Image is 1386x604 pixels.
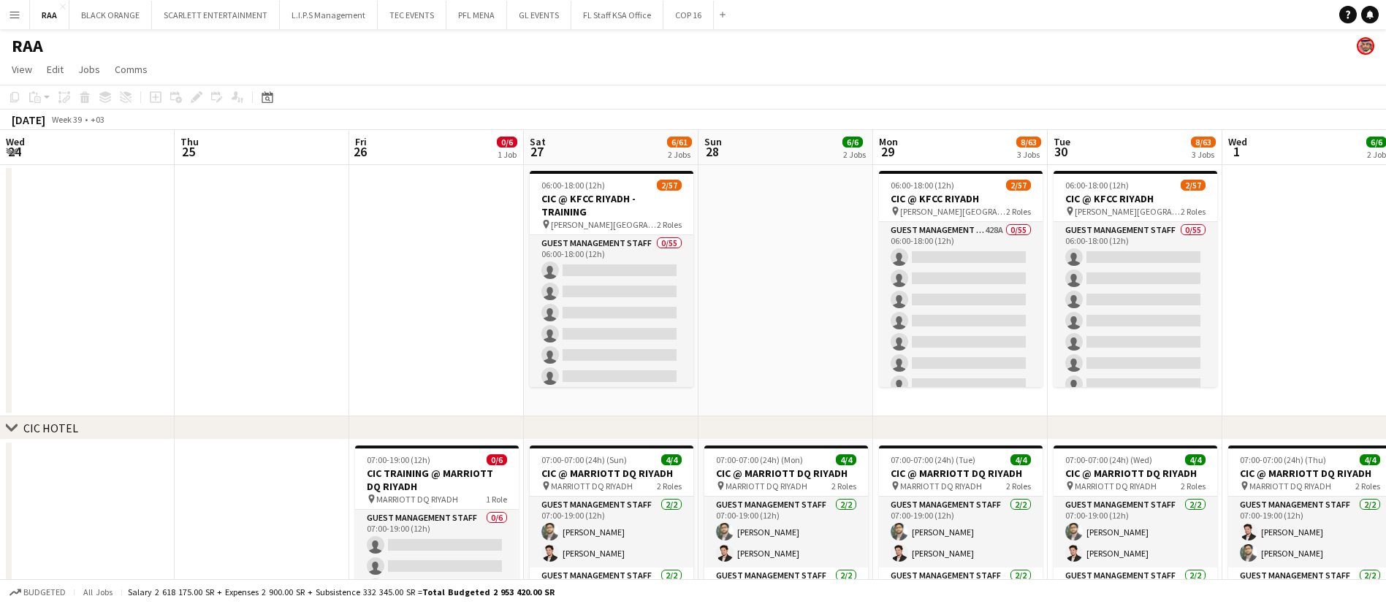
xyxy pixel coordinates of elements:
button: SCARLETT ENTERTAINMENT [152,1,280,29]
app-job-card: 06:00-18:00 (12h)2/57CIC @ KFCC RIYADH [PERSON_NAME][GEOGRAPHIC_DATA]2 RolesGuest Management Staf... [1054,171,1217,387]
h3: CIC @ MARRIOTT DQ RIYADH [530,467,693,480]
span: MARRIOTT DQ RIYADH [900,481,982,492]
span: 2 Roles [1006,481,1031,492]
button: COP 16 [663,1,714,29]
span: Comms [115,63,148,76]
app-job-card: 06:00-18:00 (12h)2/57CIC @ KFCC RIYADH - TRAINING [PERSON_NAME][GEOGRAPHIC_DATA]2 RolesGuest Mana... [530,171,693,387]
span: 2 Roles [1181,481,1206,492]
button: BLACK ORANGE [69,1,152,29]
span: Week 39 [48,114,85,125]
span: 07:00-19:00 (12h) [367,454,430,465]
div: [DATE] [12,112,45,127]
span: 4/4 [661,454,682,465]
span: 07:00-07:00 (24h) (Mon) [716,454,803,465]
span: MARRIOTT DQ RIYADH [376,494,458,505]
a: Comms [109,60,153,79]
app-card-role: Guest Management Staff2/207:00-19:00 (12h)[PERSON_NAME][PERSON_NAME] [879,497,1043,567]
span: 1 [1226,143,1247,160]
span: 28 [702,143,722,160]
span: Tue [1054,135,1070,148]
span: Wed [6,135,25,148]
span: 2/57 [1006,180,1031,191]
span: 27 [528,143,546,160]
span: 07:00-07:00 (24h) (Thu) [1240,454,1326,465]
h3: CIC @ MARRIOTT DQ RIYADH [1054,467,1217,480]
div: 2 Jobs [668,149,691,160]
span: 8/63 [1016,137,1041,148]
app-job-card: 06:00-18:00 (12h)2/57CIC @ KFCC RIYADH [PERSON_NAME][GEOGRAPHIC_DATA]2 RolesGuest Management Staf... [879,171,1043,387]
span: 2 Roles [657,481,682,492]
a: Jobs [72,60,106,79]
span: 6/61 [667,137,692,148]
span: View [12,63,32,76]
span: MARRIOTT DQ RIYADH [1249,481,1331,492]
span: Budgeted [23,587,66,597]
span: Wed [1228,135,1247,148]
span: [PERSON_NAME][GEOGRAPHIC_DATA] [900,206,1006,217]
app-card-role: Guest Management Staff2/207:00-19:00 (12h)[PERSON_NAME][PERSON_NAME] [530,497,693,567]
span: 06:00-18:00 (12h) [891,180,954,191]
span: 29 [877,143,898,160]
div: 2 Jobs [843,149,866,160]
a: Edit [41,60,69,79]
h3: CIC @ MARRIOTT DQ RIYADH [879,467,1043,480]
span: [PERSON_NAME][GEOGRAPHIC_DATA] [1075,206,1181,217]
span: Fri [355,135,367,148]
div: 1 Job [498,149,517,160]
span: 2 Roles [831,481,856,492]
span: 07:00-07:00 (24h) (Sun) [541,454,627,465]
span: Edit [47,63,64,76]
span: Mon [879,135,898,148]
span: 4/4 [1185,454,1206,465]
span: 07:00-07:00 (24h) (Wed) [1065,454,1152,465]
h3: CIC @ MARRIOTT DQ RIYADH [704,467,868,480]
button: PFL MENA [446,1,507,29]
span: 0/6 [497,137,517,148]
span: 06:00-18:00 (12h) [541,180,605,191]
span: 2 Roles [1355,481,1380,492]
span: Sat [530,135,546,148]
span: 2 Roles [657,219,682,230]
button: FL Staff KSA Office [571,1,663,29]
span: MARRIOTT DQ RIYADH [1075,481,1157,492]
div: CIC HOTEL [23,421,78,435]
app-card-role: Guest Management Staff2/207:00-19:00 (12h)[PERSON_NAME][PERSON_NAME] [1054,497,1217,567]
div: Salary 2 618 175.00 SR + Expenses 2 900.00 SR + Subsistence 332 345.00 SR = [128,586,555,597]
button: Budgeted [7,584,68,600]
span: 2 Roles [1181,206,1206,217]
span: 07:00-07:00 (24h) (Tue) [891,454,975,465]
span: 1 Role [486,494,507,505]
span: 24 [4,143,25,160]
h3: CIC @ KFCC RIYADH - TRAINING [530,192,693,218]
app-card-role: Guest Management Staff2/207:00-19:00 (12h)[PERSON_NAME][PERSON_NAME] [704,497,868,567]
span: Total Budgeted 2 953 420.00 SR [422,586,555,597]
span: MARRIOTT DQ RIYADH [551,481,633,492]
span: All jobs [80,586,115,597]
h3: CIC TRAINING @ MARRIOTT DQ RIYADH [355,467,519,493]
span: Jobs [78,63,100,76]
app-user-avatar: Yousef Hussain Alabdulmuhsin [1357,37,1374,55]
span: Sun [704,135,722,148]
h3: CIC @ KFCC RIYADH [1054,192,1217,205]
span: 4/4 [836,454,856,465]
div: 3 Jobs [1192,149,1215,160]
h1: RAA [12,35,43,57]
span: 26 [353,143,367,160]
span: 6/6 [842,137,863,148]
span: 30 [1051,143,1070,160]
span: 0/6 [487,454,507,465]
h3: CIC @ KFCC RIYADH [879,192,1043,205]
span: MARRIOTT DQ RIYADH [726,481,807,492]
a: View [6,60,38,79]
span: 4/4 [1010,454,1031,465]
span: 4/4 [1360,454,1380,465]
span: 06:00-18:00 (12h) [1065,180,1129,191]
div: 3 Jobs [1017,149,1040,160]
span: 2/57 [657,180,682,191]
span: Thu [180,135,199,148]
span: [PERSON_NAME][GEOGRAPHIC_DATA] [551,219,657,230]
button: RAA [30,1,69,29]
